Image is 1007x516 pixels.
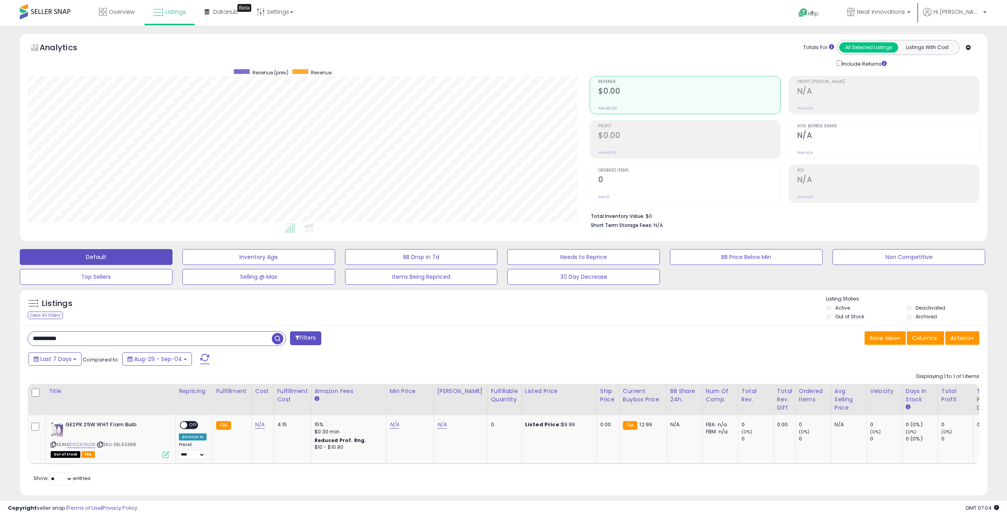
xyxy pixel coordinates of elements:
div: Days In Stock [906,387,935,404]
div: Clear All Filters [28,312,63,319]
label: Active [835,304,850,311]
div: 0.00 [600,421,613,428]
div: Total Rev. [742,387,770,404]
small: Prev: $0.00 [598,150,617,155]
li: $0 [591,211,973,220]
b: Total Inventory Value: [591,213,645,219]
div: 0 [742,421,774,428]
label: Out of Stock [835,313,864,320]
div: 0 (0%) [906,435,938,442]
h2: 0 [598,175,780,186]
button: Filters [290,331,321,345]
small: (0%) [906,429,917,435]
div: Tooltip anchor [237,4,251,12]
div: Totals For [803,44,834,51]
div: ASIN: [51,421,169,457]
div: 0 [870,435,902,442]
span: Revenue (prev) [252,69,288,76]
span: Ordered Items [598,168,780,173]
div: Ordered Items [799,387,828,404]
b: Reduced Prof. Rng. [315,437,366,444]
div: $9.99 [525,421,591,428]
a: B00CXY6LOK [67,441,95,448]
div: $10 - $10.90 [315,444,380,451]
span: Last 7 Days [40,355,72,363]
button: Inventory Age [182,249,335,265]
div: FBM: n/a [706,428,732,435]
button: BB Price Below Min [670,249,823,265]
i: Get Help [798,8,808,18]
div: Ship Price [600,387,616,404]
div: 0 [491,421,516,428]
button: Columns [907,331,944,345]
button: Listings With Cost [898,42,957,53]
a: Privacy Policy [102,504,137,512]
button: Last 7 Days [28,352,82,366]
span: Neat Innovations [857,8,905,16]
button: Top Sellers [20,269,173,285]
a: Hi [PERSON_NAME] [923,8,986,26]
small: Prev: N/A [797,150,813,155]
div: 15% [315,421,380,428]
small: Prev: $0.00 [598,106,617,111]
div: Amazon Fees [315,387,383,395]
div: BB Share 24h. [670,387,699,404]
div: N/A [834,421,861,428]
div: Fulfillment Cost [277,387,308,404]
div: Listed Price [525,387,594,395]
strong: Copyright [8,504,37,512]
span: FBA [82,451,95,458]
span: Show: entries [34,474,91,482]
div: Title [49,387,172,395]
div: Fulfillable Quantity [491,387,518,404]
small: (0%) [870,429,881,435]
div: Repricing [179,387,209,395]
h2: $0.00 [598,131,780,142]
small: (0%) [799,429,810,435]
p: Listing States: [826,295,987,303]
button: All Selected Listings [839,42,898,53]
button: Items Being Repriced [345,269,498,285]
div: Total Profit [941,387,970,404]
div: 0 [799,421,831,428]
span: Help [808,10,819,17]
div: 0 [870,421,902,428]
div: Cost [255,387,271,395]
div: 0 [941,435,973,442]
span: 12.99 [639,421,652,428]
small: FBA [623,421,637,430]
a: N/A [437,421,447,429]
div: 0 [799,435,831,442]
span: Aug-29 - Sep-04 [134,355,182,363]
div: 4.15 [277,421,305,428]
div: $0.30 min [315,428,380,435]
label: Deactivated [916,304,945,311]
small: Prev: N/A [797,195,813,199]
button: BB Drop in 7d [345,249,498,265]
div: Total Profit Diff. [977,387,992,412]
a: Terms of Use [68,504,101,512]
a: Help [792,2,834,26]
div: 0 [742,435,774,442]
div: Displaying 1 to 1 of 1 items [916,373,979,380]
div: Current Buybox Price [623,387,664,404]
h2: N/A [797,131,979,142]
span: Columns [912,334,937,342]
small: (0%) [742,429,753,435]
img: 418jPCN6z-L._SL40_.jpg [51,421,63,437]
div: Min Price [390,387,430,395]
div: 0 [941,421,973,428]
a: N/A [255,421,265,429]
div: Velocity [870,387,899,395]
button: Selling @ Max [182,269,335,285]
div: Num of Comp. [706,387,735,404]
b: Listed Price: [525,421,561,428]
div: FBA: n/a [706,421,732,428]
small: Days In Stock. [906,404,910,411]
span: | SKU: GEL53388 [97,441,137,448]
small: Prev: N/A [797,106,813,111]
span: All listings that are currently out of stock and unavailable for purchase on Amazon [51,451,80,458]
div: Preset: [179,442,207,460]
button: Actions [945,331,979,345]
div: Avg Selling Price [834,387,863,412]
